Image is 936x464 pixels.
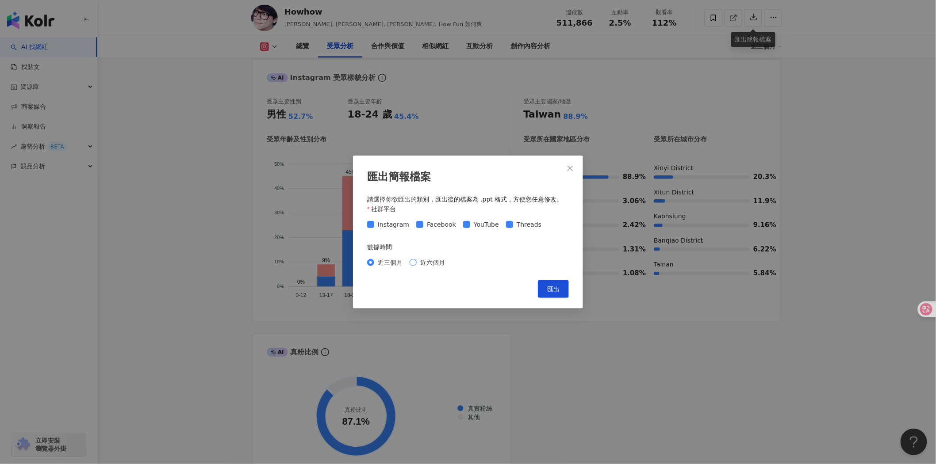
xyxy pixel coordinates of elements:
[470,220,503,229] span: YouTube
[567,165,574,172] span: close
[513,220,545,229] span: Threads
[417,258,449,267] span: 近六個月
[367,195,569,204] div: 請選擇你欲匯出的類別，匯出後的檔案為 .ppt 格式，方便您任意修改。
[423,220,460,229] span: Facebook
[367,170,569,185] div: 匯出簡報檔案
[374,258,406,267] span: 近三個月
[538,280,569,298] button: 匯出
[374,220,413,229] span: Instagram
[367,204,403,214] label: 社群平台
[547,285,560,293] span: 匯出
[561,160,579,177] button: Close
[367,242,398,252] label: 數據時間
